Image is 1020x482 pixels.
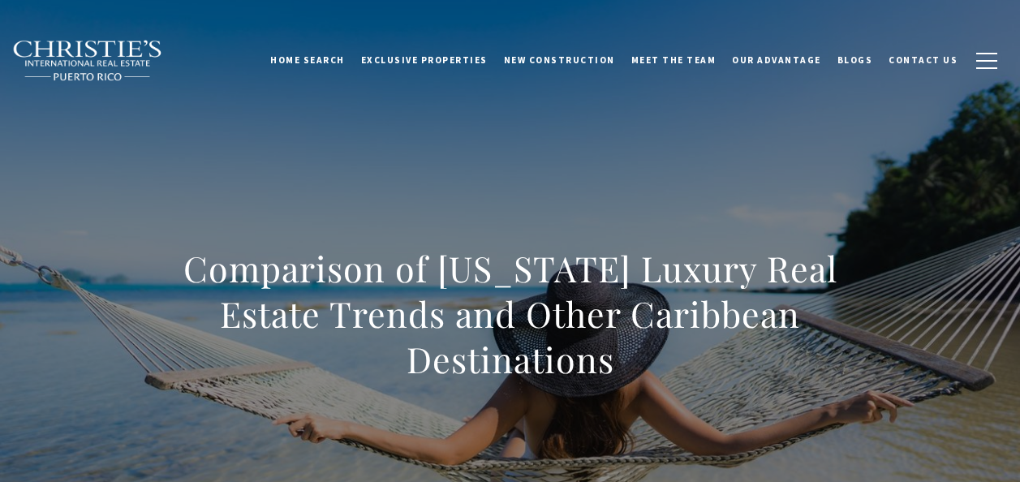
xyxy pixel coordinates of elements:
a: Exclusive Properties [353,40,496,80]
a: Meet the Team [623,40,725,80]
a: Blogs [829,40,881,80]
span: Contact Us [889,54,958,66]
h1: Comparison of [US_STATE] Luxury Real Estate Trends and Other Caribbean Destinations [153,246,868,382]
a: Our Advantage [724,40,829,80]
span: Our Advantage [732,54,821,66]
img: Christie's International Real Estate black text logo [12,40,163,82]
span: Blogs [837,54,873,66]
a: Home Search [262,40,353,80]
span: Exclusive Properties [361,54,488,66]
a: New Construction [496,40,623,80]
span: New Construction [504,54,615,66]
